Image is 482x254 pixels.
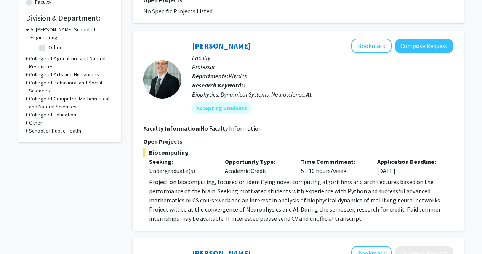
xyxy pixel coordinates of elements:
[192,41,251,50] a: [PERSON_NAME]
[29,119,42,127] h3: Other
[306,91,311,98] b: AI
[26,13,114,23] h2: Division & Department:
[149,157,214,166] p: Seeking:
[192,90,453,99] div: Biophysics, Dynamical Systems, Neuroscience, ,
[301,157,366,166] p: Time Commitment:
[295,157,372,175] div: 5 - 10 hours/week
[192,81,246,89] b: Research Keywords:
[143,148,453,157] span: Biocomputing
[149,166,214,175] div: Undergraduate(s)
[225,157,290,166] p: Opportunity Type:
[29,111,76,119] h3: College of Education
[192,102,251,114] mat-chip: Accepting Students
[143,7,213,15] span: No Specific Projects Listed
[229,72,247,80] span: Physics
[143,125,200,132] b: Faculty Information:
[219,157,295,175] div: Academic Credit
[377,157,442,166] p: Application Deadline:
[143,137,453,146] p: Open Projects
[30,26,114,42] h3: A. [PERSON_NAME] School of Engineering
[351,39,392,53] button: Add Wolfgang Losert to Bookmarks
[6,220,32,248] iframe: Chat
[48,44,62,52] label: Other
[29,95,114,111] h3: College of Computer, Mathematical and Natural Sciences
[372,157,448,175] div: [DATE]
[149,177,453,223] p: Project on biocomputing, focused on identifying novel computing algorithms and architectures base...
[29,55,114,71] h3: College of Agriculture and Natural Resources
[192,72,229,80] b: Departments:
[192,62,453,71] p: Professor
[192,53,453,62] p: Faculty
[200,125,262,132] span: No Faculty Information
[29,79,114,95] h3: College of Behavioral and Social Sciences
[395,39,453,53] button: Compose Request to Wolfgang Losert
[29,127,81,135] h3: School of Public Health
[29,71,99,79] h3: College of Arts and Humanities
